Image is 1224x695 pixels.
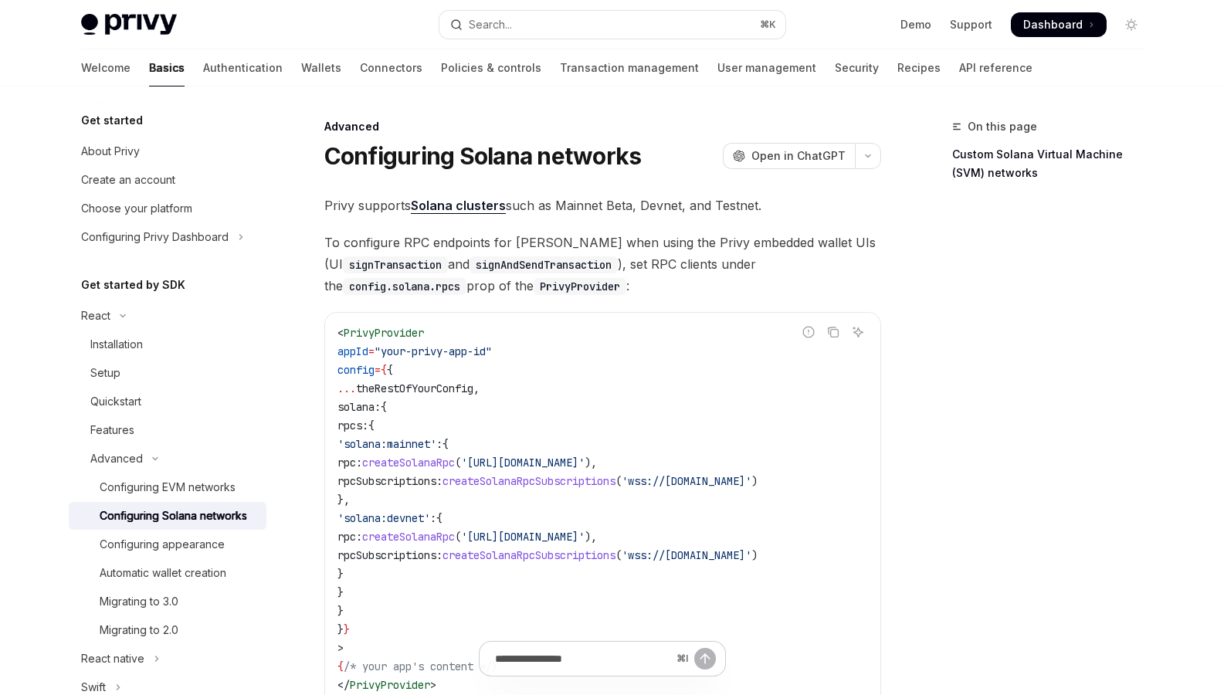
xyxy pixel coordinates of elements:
span: '[URL][DOMAIN_NAME]' [461,530,585,544]
span: Open in ChatGPT [751,148,846,164]
a: Dashboard [1011,12,1107,37]
button: Send message [694,648,716,670]
a: API reference [959,49,1032,86]
a: Security [835,49,879,86]
div: Configuring appearance [100,535,225,554]
span: } [337,604,344,618]
span: config [337,363,375,377]
a: Migrating to 2.0 [69,616,266,644]
button: Toggle Configuring Privy Dashboard section [69,223,266,251]
span: < [337,326,344,340]
a: Policies & controls [441,49,541,86]
span: } [337,585,344,599]
img: light logo [81,14,177,36]
span: createSolanaRpcSubscriptions [442,474,615,488]
span: To configure RPC endpoints for [PERSON_NAME] when using the Privy embedded wallet UIs (UI and ), ... [324,232,881,297]
span: theRestOfYourConfig [356,381,473,395]
span: { [387,363,393,377]
span: }, [337,493,350,507]
span: ( [615,474,622,488]
code: PrivyProvider [534,278,626,295]
div: Migrating to 2.0 [100,621,178,639]
span: rpc: [337,456,362,470]
span: "your-privy-app-id" [375,344,492,358]
span: ) [751,474,758,488]
a: Choose your platform [69,195,266,222]
div: Installation [90,335,143,354]
div: Configuring Privy Dashboard [81,228,229,246]
div: Configuring Solana networks [100,507,247,525]
div: Choose your platform [81,199,192,218]
span: { [436,511,442,525]
span: Privy supports such as Mainnet Beta, Devnet, and Testnet. [324,195,881,216]
button: Open search [439,11,785,39]
button: Toggle React section [69,302,266,330]
span: : [430,511,436,525]
a: Transaction management [560,49,699,86]
span: rpcs: [337,419,368,432]
span: PrivyProvider [344,326,424,340]
a: Basics [149,49,185,86]
a: Migrating to 3.0 [69,588,266,615]
span: ) [751,548,758,562]
div: Create an account [81,171,175,189]
span: { [381,400,387,414]
span: } [337,622,344,636]
a: Configuring Solana networks [69,502,266,530]
h1: Configuring Solana networks [324,142,642,170]
span: createSolanaRpc [362,456,455,470]
span: , [473,381,480,395]
span: 'solana:devnet' [337,511,430,525]
span: = [368,344,375,358]
a: Support [950,17,992,32]
div: Quickstart [90,392,141,411]
code: signAndSendTransaction [470,256,618,273]
span: rpcSubscriptions: [337,474,442,488]
span: { [368,419,375,432]
a: About Privy [69,137,266,165]
span: 'wss://[DOMAIN_NAME]' [622,548,751,562]
a: Installation [69,331,266,358]
a: Setup [69,359,266,387]
span: { [442,437,449,451]
div: Setup [90,364,120,382]
code: signTransaction [343,256,448,273]
code: config.solana.rpcs [343,278,466,295]
input: Ask a question... [495,642,670,676]
span: appId [337,344,368,358]
span: ( [455,456,461,470]
a: Features [69,416,266,444]
a: Welcome [81,49,131,86]
button: Ask AI [848,322,868,342]
div: Search... [469,15,512,34]
span: ... [337,381,356,395]
span: createSolanaRpc [362,530,455,544]
button: Toggle Advanced section [69,445,266,473]
div: Migrating to 3.0 [100,592,178,611]
div: Automatic wallet creation [100,564,226,582]
a: Configuring appearance [69,531,266,558]
span: 'wss://[DOMAIN_NAME]' [622,474,751,488]
span: { [381,363,387,377]
span: } [337,567,344,581]
a: Custom Solana Virtual Machine (SVM) networks [952,142,1156,185]
div: About Privy [81,142,140,161]
div: Configuring EVM networks [100,478,236,497]
a: Quickstart [69,388,266,415]
a: Create an account [69,166,266,194]
a: Solana clusters [411,198,506,214]
h5: Get started by SDK [81,276,185,294]
span: rpc: [337,530,362,544]
span: rpcSubscriptions: [337,548,442,562]
a: Connectors [360,49,422,86]
span: ), [585,456,597,470]
div: Advanced [324,119,881,134]
span: ), [585,530,597,544]
div: React [81,307,110,325]
a: Recipes [897,49,941,86]
span: : [436,437,442,451]
span: ( [455,530,461,544]
a: Wallets [301,49,341,86]
span: Dashboard [1023,17,1083,32]
span: On this page [968,117,1037,136]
